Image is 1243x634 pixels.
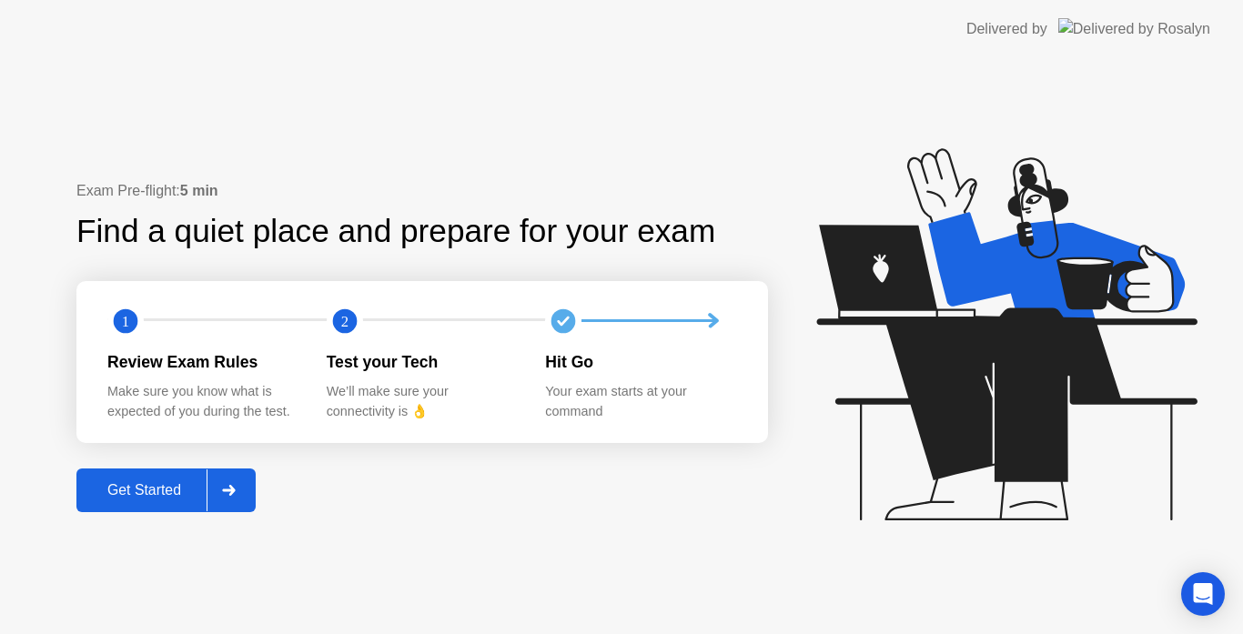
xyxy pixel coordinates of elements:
[107,350,298,374] div: Review Exam Rules
[545,382,735,421] div: Your exam starts at your command
[1058,18,1210,39] img: Delivered by Rosalyn
[82,482,207,498] div: Get Started
[76,468,256,512] button: Get Started
[180,183,218,198] b: 5 min
[1181,572,1225,616] div: Open Intercom Messenger
[327,382,517,421] div: We’ll make sure your connectivity is 👌
[545,350,735,374] div: Hit Go
[76,180,768,202] div: Exam Pre-flight:
[76,207,718,256] div: Find a quiet place and prepare for your exam
[107,382,298,421] div: Make sure you know what is expected of you during the test.
[122,312,129,329] text: 1
[327,350,517,374] div: Test your Tech
[341,312,349,329] text: 2
[966,18,1047,40] div: Delivered by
